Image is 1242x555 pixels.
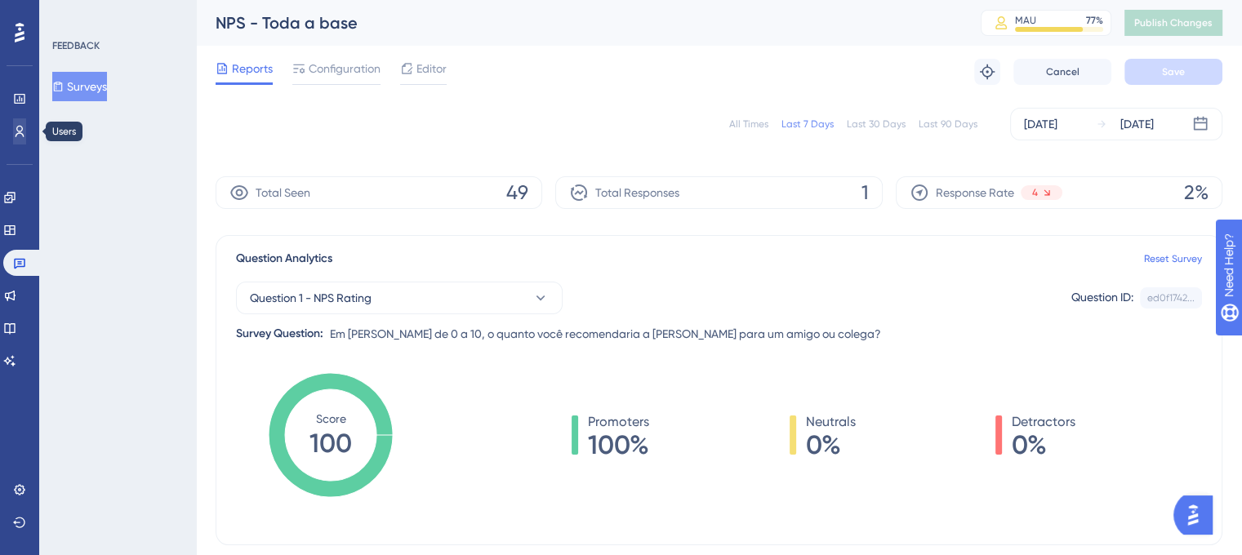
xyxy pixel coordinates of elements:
span: Em [PERSON_NAME] de 0 a 10, o quanto você recomendaria a [PERSON_NAME] para um amigo ou colega? [330,324,881,344]
span: Question Analytics [236,249,332,269]
span: Editor [416,59,447,78]
div: All Times [729,118,768,131]
iframe: UserGuiding AI Assistant Launcher [1173,491,1222,539]
span: 0% [1012,432,1075,458]
a: Reset Survey [1144,252,1202,265]
div: Last 90 Days [919,118,977,131]
span: Neutrals [806,412,856,432]
div: Last 7 Days [781,118,834,131]
div: MAU [1015,14,1036,27]
span: Publish Changes [1134,16,1213,29]
div: NPS - Toda a base [216,11,940,34]
span: Question 1 - NPS Rating [250,288,372,308]
span: Need Help? [38,4,102,24]
button: Publish Changes [1124,10,1222,36]
button: Surveys [52,72,107,101]
span: Cancel [1046,65,1080,78]
span: Save [1162,65,1185,78]
div: [DATE] [1024,114,1057,134]
span: Promoters [588,412,649,432]
span: 0% [806,432,856,458]
button: Save [1124,59,1222,85]
span: 1 [861,180,869,206]
span: Total Seen [256,183,310,202]
tspan: Score [316,412,346,425]
button: Cancel [1013,59,1111,85]
span: Reports [232,59,273,78]
span: 2% [1184,180,1209,206]
div: ed0f1742... [1147,291,1195,304]
span: Detractors [1012,412,1075,432]
span: 100% [588,432,649,458]
div: FEEDBACK [52,39,100,52]
span: 49 [506,180,528,206]
span: Total Responses [595,183,679,202]
div: 77 % [1086,14,1103,27]
div: Question ID: [1071,287,1133,309]
div: Survey Question: [236,324,323,344]
tspan: 100 [309,428,352,459]
div: Last 30 Days [847,118,906,131]
span: Response Rate [936,183,1014,202]
span: Configuration [309,59,381,78]
div: [DATE] [1120,114,1154,134]
button: Question 1 - NPS Rating [236,282,563,314]
span: 4 [1032,186,1038,199]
